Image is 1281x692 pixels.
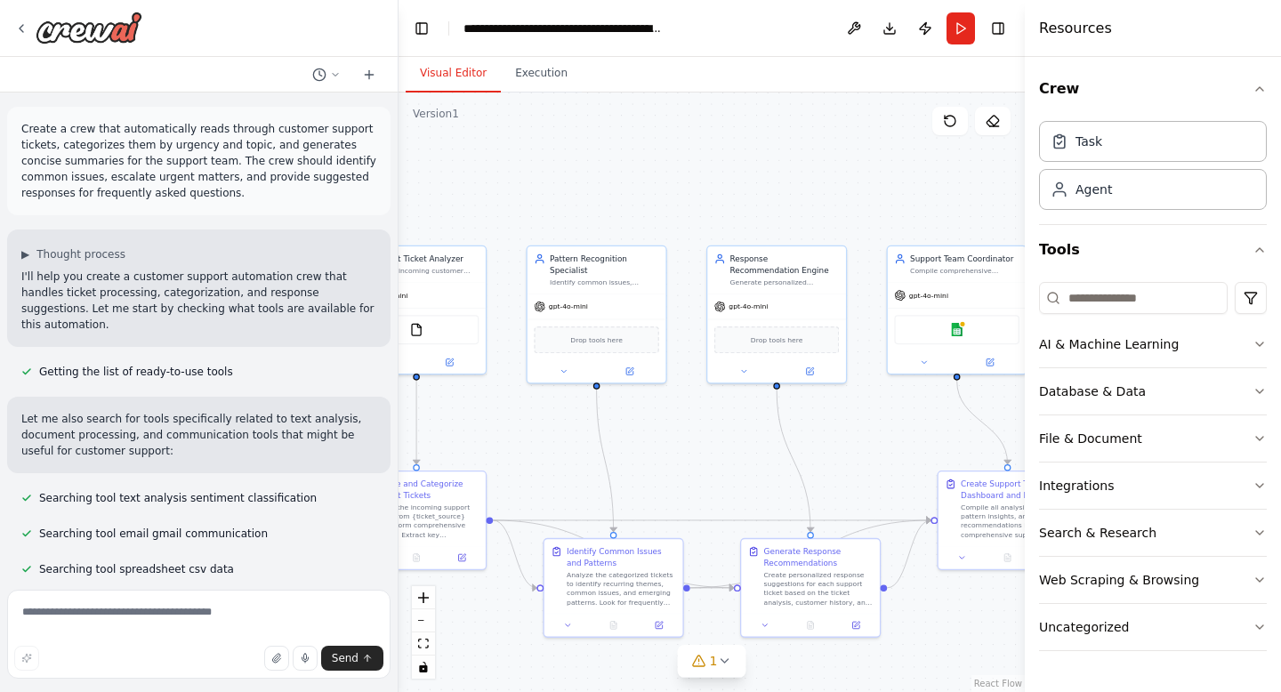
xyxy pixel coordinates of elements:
g: Edge from 996b0763-faa4-4ad8-806b-40140a5cfc2f to 18179c9c-963c-406d-b85a-681079c915fc [771,390,817,532]
span: Thought process [36,247,125,262]
span: 1 [710,652,718,670]
span: Drop tools here [751,334,803,346]
div: Crew [1039,114,1267,224]
span: Searching tool spreadsheet csv data [39,562,234,576]
div: Response Recommendation EngineGenerate personalized response suggestions for support tickets base... [706,245,847,384]
div: Analyze and Categorize Support Tickets [370,479,479,501]
div: Create Support Team Dashboard and Priorities [961,479,1070,501]
p: Create a crew that automatically reads through customer support tickets, categorizes them by urge... [21,121,376,201]
button: Execution [501,55,582,93]
button: Start a new chat [355,64,383,85]
p: I'll help you create a customer support automation crew that handles ticket processing, categoriz... [21,269,376,333]
a: React Flow attribution [974,679,1022,688]
g: Edge from ca38fc1c-0324-43c4-877e-6c4ae8ccd567 to 9468f0cb-6a98-456c-8f66-584dbb4bfa30 [591,390,619,532]
button: Hide right sidebar [986,16,1011,41]
span: Drop tools here [570,334,623,346]
div: Support Team CoordinatorCompile comprehensive support summaries, prioritize ticket handling, and ... [887,245,1027,375]
div: React Flow controls [412,586,435,679]
button: Open in side panel [598,365,662,378]
p: Let me also search for tools specifically related to text analysis, document processing, and comm... [21,411,376,459]
button: 1 [678,645,746,678]
div: Integrations [1039,477,1114,495]
button: Improve this prompt [14,646,39,671]
button: Open in side panel [417,356,481,369]
div: Support Ticket AnalyzerAnalyze incoming customer support tickets from {ticket_source} and extract... [346,245,487,375]
div: Compile all analysis results, pattern insights, and response recommendations into a comprehensive... [961,503,1070,540]
div: Support Team Coordinator [910,253,1019,265]
span: ▶ [21,247,29,262]
button: Click to speak your automation idea [293,646,318,671]
nav: breadcrumb [463,20,664,37]
div: Identify common issues, trending problems, and patterns across multiple support tickets. Track re... [550,278,659,286]
button: Uncategorized [1039,604,1267,650]
g: Edge from 18179c9c-963c-406d-b85a-681079c915fc to 7eb521fb-d929-49e7-99fd-ac6bb8ef20c3 [887,515,931,594]
button: Open in side panel [958,356,1022,369]
div: Generate Response RecommendationsCreate personalized response suggestions for each support ticket... [740,538,881,638]
button: No output available [392,551,440,564]
span: Send [332,651,359,665]
g: Edge from 5f0e0b9d-16a8-4f44-82c6-f298af8572d9 to 7eb521fb-d929-49e7-99fd-ac6bb8ef20c3 [951,381,1013,464]
div: File & Document [1039,430,1142,447]
button: Search & Research [1039,510,1267,556]
button: Visual Editor [406,55,501,93]
h4: Resources [1039,18,1112,39]
button: toggle interactivity [412,656,435,679]
div: Pattern Recognition Specialist [550,253,659,276]
div: Task [1076,133,1102,150]
button: Open in side panel [640,618,678,632]
button: No output available [786,618,834,632]
img: Google sheets [950,323,963,336]
div: Create Support Team Dashboard and PrioritiesCompile all analysis results, pattern insights, and r... [937,471,1077,570]
button: Open in side panel [836,618,874,632]
span: gpt-4o-mini [549,302,588,311]
div: Web Scraping & Browsing [1039,571,1199,589]
img: FileReadTool [409,323,423,336]
div: Analyze the categorized tickets to identify recurring themes, common issues, and emerging pattern... [567,571,676,608]
div: Generate personalized response suggestions for support tickets based on ticket category, customer... [730,278,840,286]
div: Generate Response Recommendations [764,546,874,568]
button: Tools [1039,225,1267,275]
button: Switch to previous chat [305,64,348,85]
div: Identify Common Issues and Patterns [567,546,676,568]
div: Pattern Recognition SpecialistIdentify common issues, trending problems, and patterns across mult... [526,245,666,384]
div: Analyze incoming customer support tickets from {ticket_source} and extract key information includ... [370,267,479,276]
div: Version 1 [413,107,459,121]
button: Database & Data [1039,368,1267,414]
button: ▶Thought process [21,247,125,262]
button: Integrations [1039,463,1267,509]
button: Hide left sidebar [409,16,434,41]
button: Open in side panel [777,365,842,378]
div: Analyze and Categorize Support TicketsProcess the incoming support tickets from {ticket_source} a... [346,471,487,570]
g: Edge from 17ed112e-8966-44fb-8ab7-d276dc43ac3a to 9468f0cb-6a98-456c-8f66-584dbb4bfa30 [493,515,536,594]
div: Support Ticket Analyzer [370,253,479,265]
img: Logo [36,12,142,44]
div: Tools [1039,275,1267,665]
div: Process the incoming support tickets from {ticket_source} and perform comprehensive analysis. Ext... [370,503,479,540]
button: Crew [1039,64,1267,114]
button: Send [321,646,383,671]
g: Edge from f208292a-9cad-464b-8b8a-b37e9f4c5041 to 17ed112e-8966-44fb-8ab7-d276dc43ac3a [411,381,423,464]
div: AI & Machine Learning [1039,335,1179,353]
span: Getting the list of ready-to-use tools [39,365,233,379]
div: Compile comprehensive support summaries, prioritize ticket handling, and coordinate escalations. ... [910,267,1019,276]
span: gpt-4o-mini [368,291,407,300]
div: Database & Data [1039,382,1146,400]
span: Searching tool email gmail communication [39,527,268,541]
div: Uncategorized [1039,618,1129,636]
div: Response Recommendation Engine [730,253,840,276]
span: Searching tool text analysis sentiment classification [39,491,317,505]
button: zoom in [412,586,435,609]
button: No output available [984,551,1032,564]
g: Edge from 17ed112e-8966-44fb-8ab7-d276dc43ac3a to 7eb521fb-d929-49e7-99fd-ac6bb8ef20c3 [493,515,931,527]
button: Web Scraping & Browsing [1039,557,1267,603]
button: Open in side panel [442,551,480,564]
div: Agent [1076,181,1112,198]
button: File & Document [1039,415,1267,462]
button: No output available [590,618,638,632]
button: zoom out [412,609,435,632]
span: gpt-4o-mini [909,291,948,300]
div: Identify Common Issues and PatternsAnalyze the categorized tickets to identify recurring themes, ... [543,538,683,638]
button: Upload files [264,646,289,671]
div: Search & Research [1039,524,1156,542]
div: Create personalized response suggestions for each support ticket based on the ticket analysis, cu... [764,571,874,608]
